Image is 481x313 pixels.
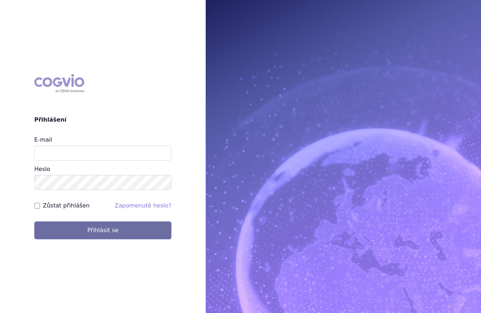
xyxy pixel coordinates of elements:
a: Zapomenuté heslo? [115,202,171,209]
h2: Přihlášení [34,116,171,124]
label: Zůstat přihlášen [43,201,90,210]
label: Heslo [34,166,50,172]
div: COGVIO [34,74,84,93]
label: E-mail [34,136,52,143]
button: Přihlásit se [34,221,171,239]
